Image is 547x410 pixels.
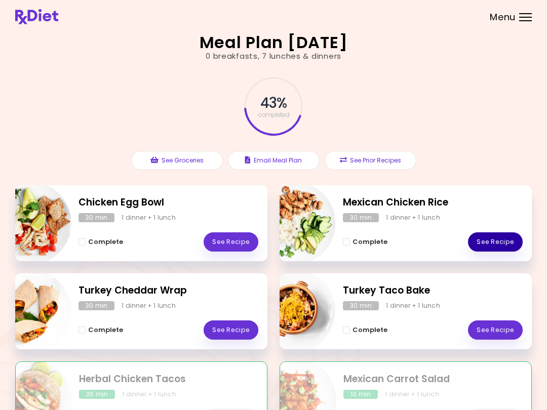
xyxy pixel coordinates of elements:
[79,236,123,248] button: Complete - Chicken Egg Bowl
[343,213,379,222] div: 30 min
[200,34,348,51] h2: Meal Plan [DATE]
[343,390,378,399] div: 10 min
[385,390,439,399] div: 1 dinner + 1 lunch
[88,238,123,246] span: Complete
[343,283,523,298] h2: Turkey Taco Bake
[122,213,176,222] div: 1 dinner + 1 lunch
[343,236,387,248] button: Complete - Mexican Chicken Rice
[353,326,387,334] span: Complete
[15,9,58,24] img: RxDiet
[79,390,115,399] div: 20 min
[79,372,258,387] h2: Herbal Chicken Tacos
[206,51,341,62] div: 0 breakfasts , 7 lunches & dinners
[79,283,258,298] h2: Turkey Cheddar Wrap
[386,213,440,222] div: 1 dinner + 1 lunch
[468,320,523,340] a: See Recipe - Turkey Taco Bake
[122,390,176,399] div: 1 dinner + 1 lunch
[258,112,290,118] span: completed
[79,195,258,210] h2: Chicken Egg Bowl
[228,151,320,170] button: Email Meal Plan
[343,324,387,336] button: Complete - Turkey Taco Bake
[386,301,440,310] div: 1 dinner + 1 lunch
[343,301,379,310] div: 30 min
[468,232,523,252] a: See Recipe - Mexican Chicken Rice
[343,372,522,387] h2: Mexican Carrot Salad
[88,326,123,334] span: Complete
[252,269,336,353] img: Info - Turkey Taco Bake
[325,151,416,170] button: See Prior Recipes
[490,13,516,22] span: Menu
[131,151,223,170] button: See Groceries
[79,213,114,222] div: 30 min
[79,324,123,336] button: Complete - Turkey Cheddar Wrap
[79,301,114,310] div: 30 min
[204,320,258,340] a: See Recipe - Turkey Cheddar Wrap
[260,95,287,112] span: 43 %
[353,238,387,246] span: Complete
[343,195,523,210] h2: Mexican Chicken Rice
[252,181,336,265] img: Info - Mexican Chicken Rice
[122,301,176,310] div: 1 dinner + 1 lunch
[204,232,258,252] a: See Recipe - Chicken Egg Bowl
